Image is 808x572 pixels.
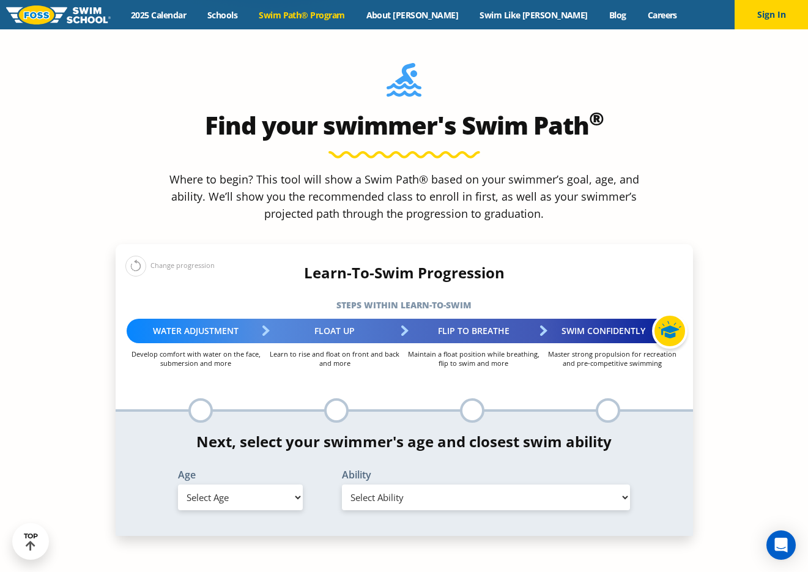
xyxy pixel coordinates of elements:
[404,319,543,343] div: Flip to Breathe
[197,9,248,21] a: Schools
[116,433,693,450] h4: Next, select your swimmer's age and closest swim ability
[24,532,38,551] div: TOP
[404,349,543,368] p: Maintain a float position while breathing, flip to swim and more
[127,319,265,343] div: Water Adjustment
[355,9,469,21] a: About [PERSON_NAME]
[165,171,644,222] p: Where to begin? This tool will show a Swim Path® based on your swimmer’s goal, age, and ability. ...
[127,349,265,368] p: Develop comfort with water on the face, submersion and more
[116,297,693,314] h5: Steps within Learn-to-Swim
[543,349,682,368] p: Master strong propulsion for recreation and pre-competitive swimming
[387,63,421,105] img: Foss-Location-Swimming-Pool-Person.svg
[342,470,631,480] label: Ability
[265,349,404,368] p: Learn to rise and float on front and back and more
[116,111,693,140] h2: Find your swimmer's Swim Path
[265,319,404,343] div: Float Up
[116,264,693,281] h4: Learn-To-Swim Progression
[637,9,688,21] a: Careers
[543,319,682,343] div: Swim Confidently
[248,9,355,21] a: Swim Path® Program
[589,106,604,131] sup: ®
[766,530,796,560] div: Open Intercom Messenger
[469,9,599,21] a: Swim Like [PERSON_NAME]
[120,9,197,21] a: 2025 Calendar
[125,255,215,277] div: Change progression
[598,9,637,21] a: Blog
[178,470,303,480] label: Age
[6,6,111,24] img: FOSS Swim School Logo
